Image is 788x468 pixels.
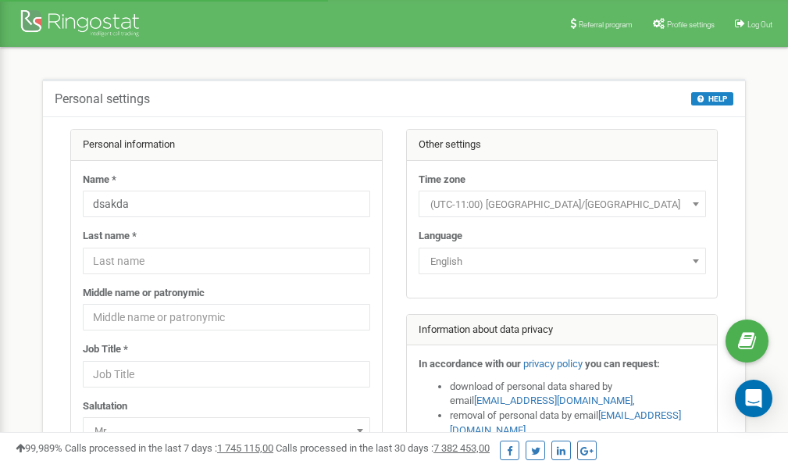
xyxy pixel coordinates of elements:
li: removal of personal data by email , [450,409,706,438]
input: Last name [83,248,370,274]
label: Last name * [83,229,137,244]
span: Mr. [88,420,365,442]
div: Personal information [71,130,382,161]
span: English [424,251,701,273]
label: Name * [83,173,116,188]
span: Log Out [747,20,772,29]
input: Middle name or patronymic [83,304,370,330]
div: Open Intercom Messenger [735,380,772,417]
span: (UTC-11:00) Pacific/Midway [419,191,706,217]
span: Referral program [579,20,633,29]
label: Job Title * [83,342,128,357]
label: Time zone [419,173,465,188]
span: Profile settings [667,20,715,29]
a: [EMAIL_ADDRESS][DOMAIN_NAME] [474,395,633,406]
span: Mr. [83,417,370,444]
button: HELP [691,92,733,105]
u: 7 382 453,00 [433,442,490,454]
a: privacy policy [523,358,583,370]
input: Job Title [83,361,370,388]
u: 1 745 115,00 [217,442,273,454]
li: download of personal data shared by email , [450,380,706,409]
label: Middle name or patronymic [83,286,205,301]
label: Salutation [83,399,127,414]
input: Name [83,191,370,217]
strong: In accordance with our [419,358,521,370]
span: Calls processed in the last 30 days : [276,442,490,454]
strong: you can request: [585,358,660,370]
span: (UTC-11:00) Pacific/Midway [424,194,701,216]
div: Other settings [407,130,718,161]
h5: Personal settings [55,92,150,106]
span: Calls processed in the last 7 days : [65,442,273,454]
label: Language [419,229,462,244]
span: 99,989% [16,442,62,454]
span: English [419,248,706,274]
div: Information about data privacy [407,315,718,346]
